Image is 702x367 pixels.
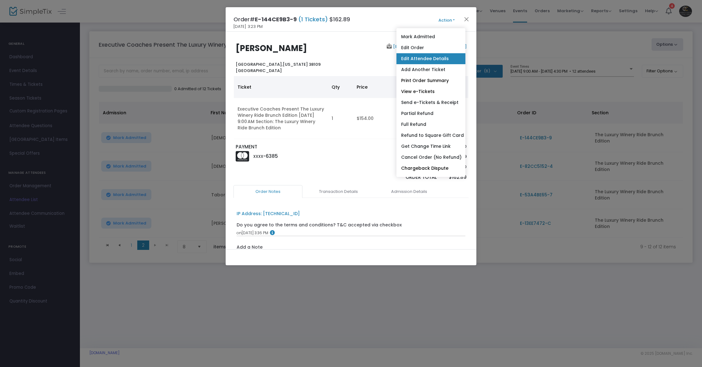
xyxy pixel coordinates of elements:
[396,119,465,130] a: Full Refund
[375,185,443,198] a: Admission Details
[237,222,402,228] div: Do you agree to the terms and conditions? T&C accepted via checkbox
[237,244,263,252] label: Add a Note
[297,15,329,23] span: (1 Tickets)
[396,53,465,64] a: Edit Attendee Details
[353,98,412,139] td: $154.00
[234,76,328,98] th: Ticket
[396,86,465,97] a: View e-Tickets
[236,61,321,74] b: [US_STATE] 38109 [GEOGRAPHIC_DATA]
[443,174,466,181] p: $162.89
[253,154,263,159] span: XXXX
[396,152,465,163] a: Cancel Order (No Refund)
[255,15,297,23] span: E-144CE9B3-9
[304,185,373,198] a: Transaction Details
[234,98,328,139] td: Executive Coaches Present The Luxury Winery Ride Brunch Edition [DATE] 9:00 AM Section: The Luxur...
[384,164,437,170] p: Tax Total
[233,23,263,30] span: [DATE] 3:23 PM
[236,43,307,54] b: [PERSON_NAME]
[236,61,283,67] span: [GEOGRAPHIC_DATA],
[396,141,465,152] a: Get Change Time Link
[236,143,348,151] p: PAYMENT
[463,15,471,23] button: Close
[384,143,437,150] p: Sub total
[237,230,466,236] div: [DATE] 3:36 PM
[237,230,242,235] span: on
[328,76,353,98] th: Qty
[353,76,412,98] th: Price
[384,153,437,160] p: Service Fee Total
[396,31,465,42] a: Mark Admitted
[396,75,465,86] a: Print Order Summary
[328,98,353,139] td: 1
[233,185,302,198] a: Order Notes
[233,15,350,23] h4: Order# $162.89
[396,108,465,119] a: Partial Refund
[396,42,465,53] a: Edit Order
[396,163,465,174] a: Chargeback Dispute
[263,153,278,159] span: -6385
[396,97,465,108] a: Send e-Tickets & Receipt
[384,174,437,181] p: Order Total
[428,17,465,24] button: Action
[237,210,300,217] div: IP Address: [TECHNICAL_ID]
[234,76,468,139] div: Data table
[396,64,465,75] a: Add Another Ticket
[396,130,465,141] a: Refund to Square Gift Card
